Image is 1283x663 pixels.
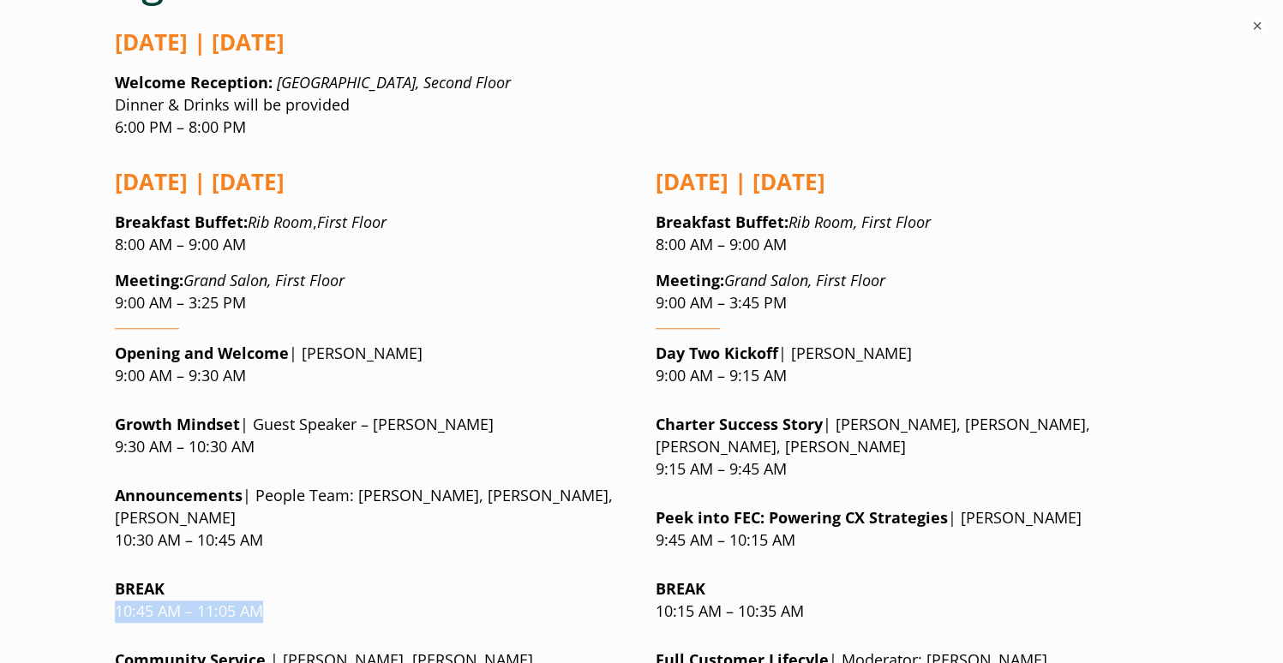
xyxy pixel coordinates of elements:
strong: Welcome Reception: [115,72,273,93]
strong: : [656,212,788,232]
strong: [DATE] | [DATE] [115,166,285,197]
strong: Opening and Welcome [115,343,289,363]
em: Grand Salon, First Floor [183,270,345,290]
p: | [PERSON_NAME] 9:00 AM – 9:15 AM [656,343,1169,387]
p: | Guest Speaker – [PERSON_NAME] 9:30 AM – 10:30 AM [115,414,628,458]
strong: Meeting: [115,270,183,290]
em: Rib Room [248,212,313,232]
p: 9:00 AM – 3:45 PM [656,270,1169,314]
strong: Meeting: [656,270,724,290]
button: × [1249,17,1266,34]
strong: Announcements [115,485,243,505]
strong: [DATE] | [DATE] [656,166,825,197]
p: , 8:00 AM – 9:00 AM [115,212,628,256]
p: | [PERSON_NAME], [PERSON_NAME], [PERSON_NAME], [PERSON_NAME] 9:15 AM – 9:45 AM [656,414,1169,481]
p: | People Team: [PERSON_NAME], [PERSON_NAME], [PERSON_NAME] 10:30 AM – 10:45 AM [115,485,628,552]
em: Rib Room, First Floor [788,212,931,232]
p: Dinner & Drinks will be provided 6:00 PM – 8:00 PM [115,72,1169,139]
strong: BREAK [115,578,165,599]
em: [GEOGRAPHIC_DATA], Second Floor [277,72,511,93]
strong: Charter Success Story [656,414,823,434]
strong: : [115,212,248,232]
strong: [DATE] | [DATE] [115,27,285,57]
p: 9:00 AM – 3:25 PM [115,270,628,314]
p: 10:15 AM – 10:35 AM [656,578,1169,623]
strong: Day Two Kickoff [656,343,778,363]
em: Grand Salon, First Floor [724,270,885,290]
p: | [PERSON_NAME] 9:00 AM – 9:30 AM [115,343,628,387]
p: | [PERSON_NAME] 9:45 AM – 10:15 AM [656,507,1169,552]
strong: Breakfast Buffet [656,212,784,232]
strong: Breakfast Buffet [115,212,243,232]
strong: BREAK [656,578,705,599]
p: 10:45 AM – 11:05 AM [115,578,628,623]
em: First Floor [317,212,387,232]
strong: Peek into FEC: Powering CX Strategies [656,507,948,528]
strong: Growth Mindset [115,414,240,434]
p: 8:00 AM – 9:00 AM [656,212,1169,256]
